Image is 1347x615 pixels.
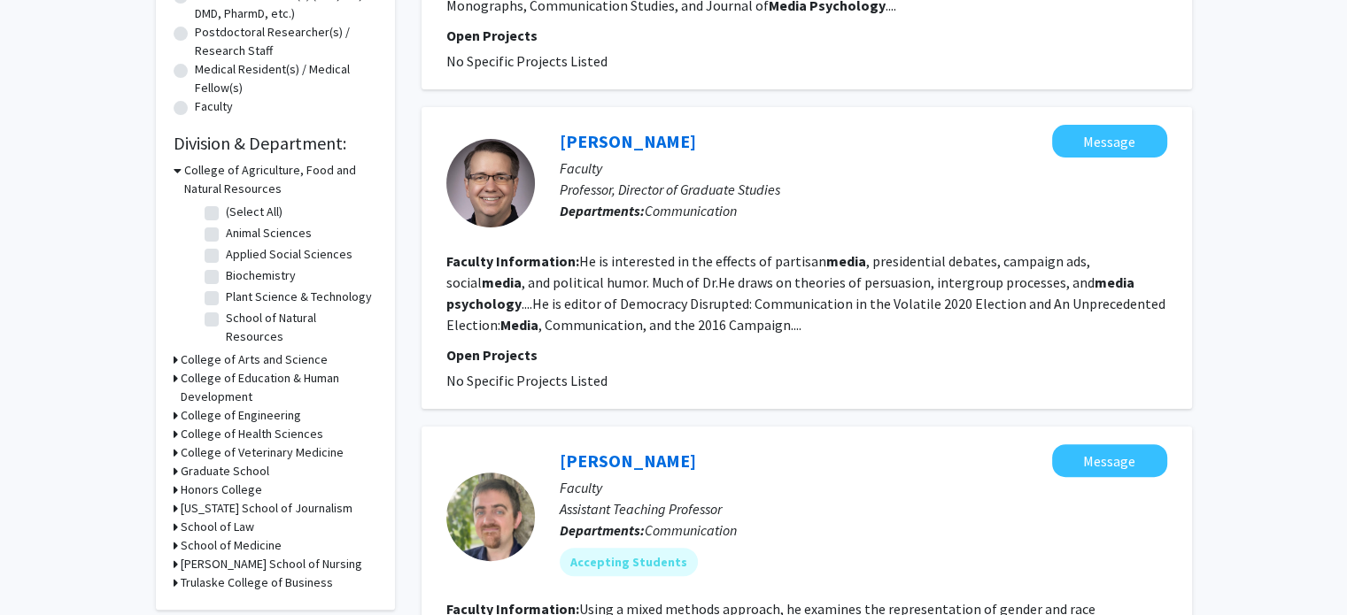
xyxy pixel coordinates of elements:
p: Open Projects [446,25,1167,46]
h3: School of Medicine [181,536,282,555]
h2: Division & Department: [174,133,377,154]
h3: Graduate School [181,462,269,480]
span: No Specific Projects Listed [446,372,608,389]
label: Animal Sciences [226,224,312,242]
p: Faculty [560,158,1167,179]
a: [PERSON_NAME] [560,450,696,472]
h3: College of Arts and Science [181,350,328,369]
mat-chip: Accepting Students [560,548,698,576]
label: (Select All) [226,203,283,221]
span: Communication [645,202,737,219]
h3: College of Agriculture, Food and Natural Resources [184,161,377,198]
b: media [482,273,522,291]
b: media [826,252,866,270]
label: Applied Social Sciences [226,245,352,264]
label: School of Natural Resources [226,309,373,346]
button: Message Tim Luisi [1052,444,1167,477]
b: psychology [446,295,522,312]
fg-read-more: He is interested in the effects of partisan , presidential debates, campaign ads, social , and po... [446,252,1165,334]
label: Medical Resident(s) / Medical Fellow(s) [195,60,377,97]
span: No Specific Projects Listed [446,52,608,70]
h3: Trulaske College of Business [181,573,333,592]
p: Faculty [560,477,1167,498]
label: Postdoctoral Researcher(s) / Research Staff [195,23,377,60]
h3: School of Law [181,518,254,536]
b: Faculty Information: [446,252,579,270]
b: media [1095,273,1134,291]
span: Communication [645,521,737,539]
h3: [US_STATE] School of Journalism [181,499,352,518]
label: Plant Science & Technology [226,288,372,306]
p: Assistant Teaching Professor [560,498,1167,519]
b: Departments: [560,521,645,539]
h3: College of Health Sciences [181,425,323,443]
b: Departments: [560,202,645,219]
h3: [PERSON_NAME] School of Nursing [181,555,362,573]
a: [PERSON_NAME] [560,130,696,152]
h3: College of Education & Human Development [181,369,377,406]
iframe: Chat [13,535,75,602]
b: Media [500,316,538,334]
button: Message Ben Warner [1052,125,1167,158]
h3: Honors College [181,480,262,499]
h3: College of Engineering [181,406,301,425]
label: Faculty [195,97,233,116]
label: Biochemistry [226,266,296,285]
p: Open Projects [446,344,1167,365]
h3: College of Veterinary Medicine [181,443,344,462]
p: Professor, Director of Graduate Studies [560,179,1167,200]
